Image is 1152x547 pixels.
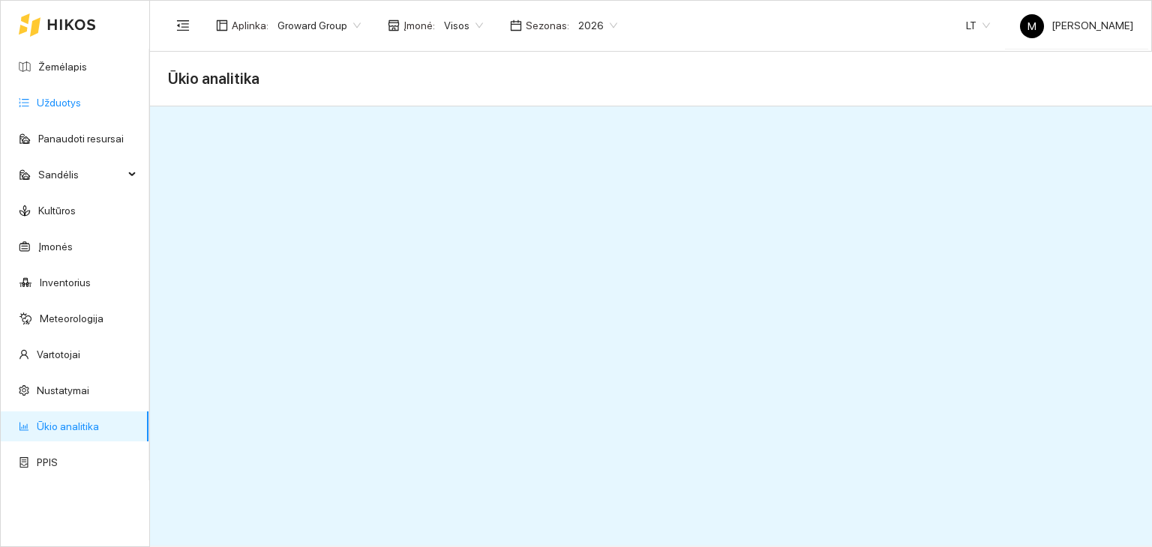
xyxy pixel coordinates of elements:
span: Sezonas : [526,17,569,34]
a: Įmonės [38,241,73,253]
span: [PERSON_NAME] [1020,19,1133,31]
span: shop [388,19,400,31]
a: Kultūros [38,205,76,217]
a: Nustatymai [37,384,89,396]
span: Įmonė : [403,17,435,34]
a: Inventorius [40,276,91,288]
span: M [1027,14,1036,38]
span: layout [216,19,228,31]
span: calendar [510,19,522,31]
span: Aplinka : [232,17,268,34]
span: Ūkio analitika [168,67,259,91]
span: menu-fold [176,19,190,32]
span: Visos [444,14,483,37]
a: Žemėlapis [38,61,87,73]
a: Meteorologija [40,312,103,324]
span: Sandėlis [38,160,124,190]
a: PPIS [37,456,58,468]
button: menu-fold [168,10,198,40]
a: Panaudoti resursai [38,133,124,145]
a: Vartotojai [37,348,80,360]
span: LT [966,14,990,37]
span: 2026 [578,14,617,37]
a: Ūkio analitika [37,420,99,432]
a: Užduotys [37,97,81,109]
span: Groward Group [277,14,361,37]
